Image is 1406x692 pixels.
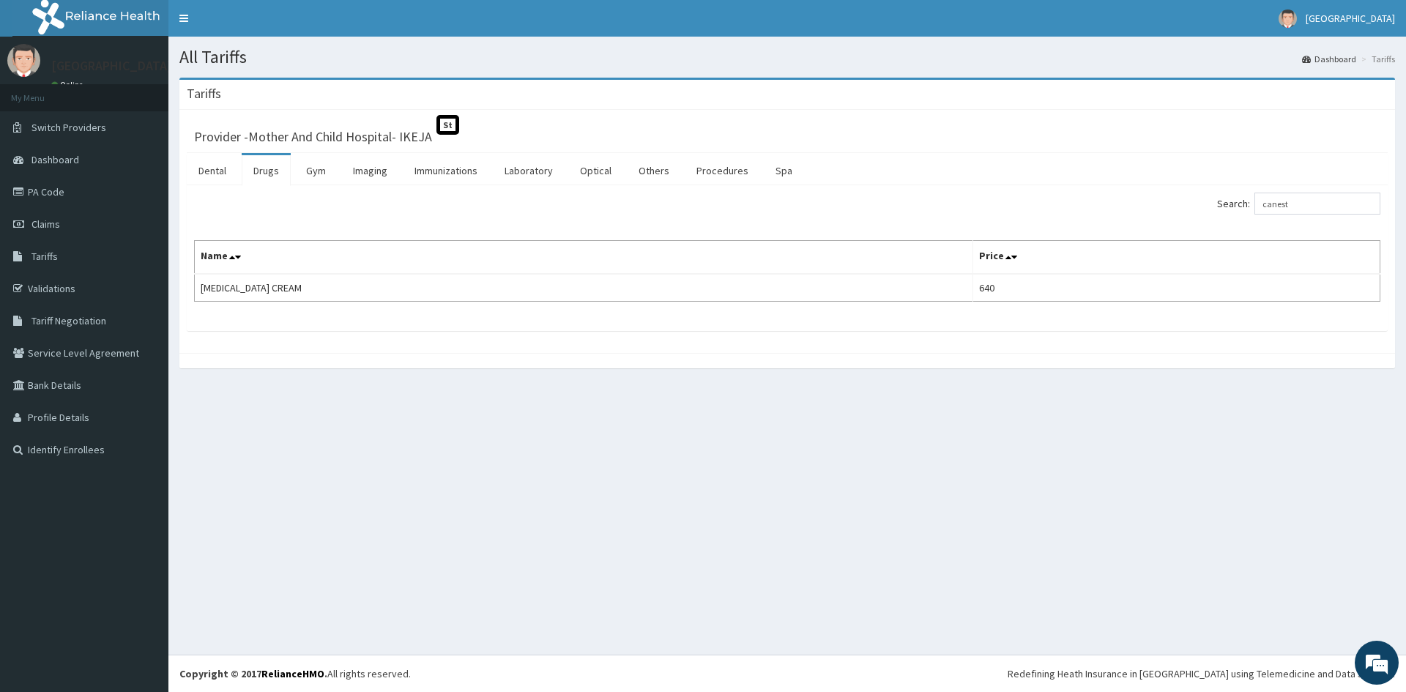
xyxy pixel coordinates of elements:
img: User Image [1279,10,1297,28]
h3: Tariffs [187,87,221,100]
a: Imaging [341,155,399,186]
a: Procedures [685,155,760,186]
a: Spa [764,155,804,186]
img: User Image [7,44,40,77]
a: Immunizations [403,155,489,186]
td: [MEDICAL_DATA] CREAM [195,274,973,302]
a: Dashboard [1302,53,1356,65]
li: Tariffs [1358,53,1395,65]
h1: All Tariffs [179,48,1395,67]
a: Drugs [242,155,291,186]
strong: Copyright © 2017 . [179,667,327,680]
a: Dental [187,155,238,186]
th: Name [195,241,973,275]
h3: Provider - Mother And Child Hospital- IKEJA [194,130,432,144]
footer: All rights reserved. [168,655,1406,692]
span: [GEOGRAPHIC_DATA] [1306,12,1395,25]
span: Claims [31,217,60,231]
td: 640 [973,274,1380,302]
a: Laboratory [493,155,565,186]
label: Search: [1217,193,1380,215]
a: Gym [294,155,338,186]
span: Tariffs [31,250,58,263]
input: Search: [1254,193,1380,215]
span: St [436,115,459,135]
a: Optical [568,155,623,186]
a: Online [51,80,86,90]
span: Switch Providers [31,121,106,134]
a: RelianceHMO [261,667,324,680]
a: Others [627,155,681,186]
p: [GEOGRAPHIC_DATA] [51,59,172,72]
span: Dashboard [31,153,79,166]
div: Redefining Heath Insurance in [GEOGRAPHIC_DATA] using Telemedicine and Data Science! [1008,666,1395,681]
span: Tariff Negotiation [31,314,106,327]
th: Price [973,241,1380,275]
